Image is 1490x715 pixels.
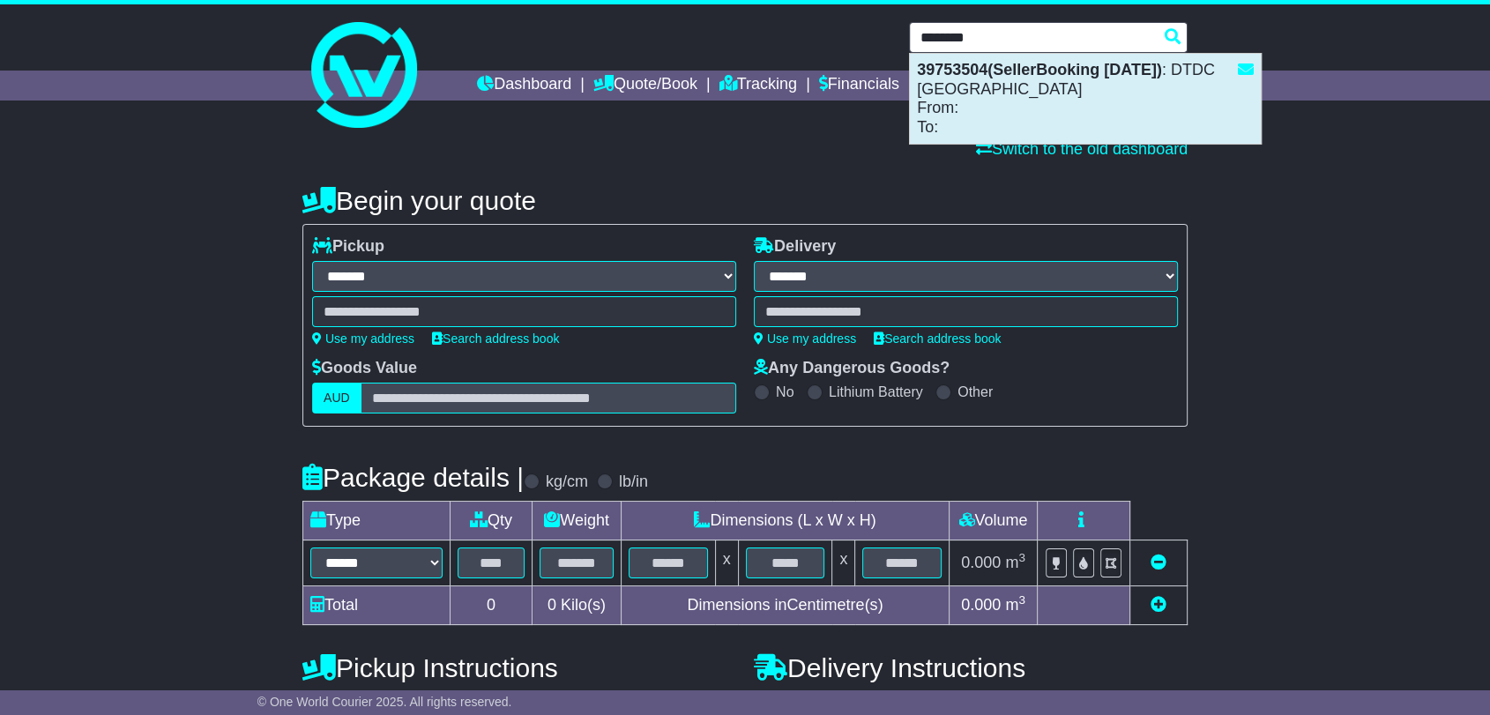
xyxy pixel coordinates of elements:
label: Delivery [754,237,836,257]
sup: 3 [1018,593,1025,607]
label: kg/cm [546,473,588,492]
label: Goods Value [312,359,417,378]
td: x [715,540,738,586]
td: Qty [451,502,533,540]
label: Pickup [312,237,384,257]
span: 0 [548,596,556,614]
td: Dimensions (L x W x H) [621,502,949,540]
td: Total [303,586,451,625]
td: Weight [533,502,622,540]
span: m [1005,596,1025,614]
label: No [776,384,793,400]
strong: 39753504(SellerBooking [DATE]) [917,61,1162,78]
span: © One World Courier 2025. All rights reserved. [257,695,512,709]
a: Use my address [312,331,414,346]
a: Tracking [719,71,797,101]
a: Remove this item [1151,554,1166,571]
label: lb/in [619,473,648,492]
td: Kilo(s) [533,586,622,625]
a: Search address book [432,331,559,346]
h4: Begin your quote [302,186,1188,215]
td: Type [303,502,451,540]
span: 0.000 [961,596,1001,614]
sup: 3 [1018,551,1025,564]
a: Use my address [754,331,856,346]
a: Financials [819,71,899,101]
label: AUD [312,383,361,413]
h4: Pickup Instructions [302,653,736,682]
a: Search address book [874,331,1001,346]
td: Volume [949,502,1037,540]
label: Other [957,384,993,400]
span: m [1005,554,1025,571]
label: Lithium Battery [829,384,923,400]
span: 0.000 [961,554,1001,571]
a: Add new item [1151,596,1166,614]
a: Switch to the old dashboard [976,140,1188,158]
h4: Package details | [302,463,524,492]
a: Dashboard [477,71,571,101]
h4: Delivery Instructions [754,653,1188,682]
a: Quote/Book [593,71,697,101]
td: x [832,540,855,586]
label: Any Dangerous Goods? [754,359,950,378]
div: : DTDC [GEOGRAPHIC_DATA] From: To: [910,54,1261,144]
td: 0 [451,586,533,625]
td: Dimensions in Centimetre(s) [621,586,949,625]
